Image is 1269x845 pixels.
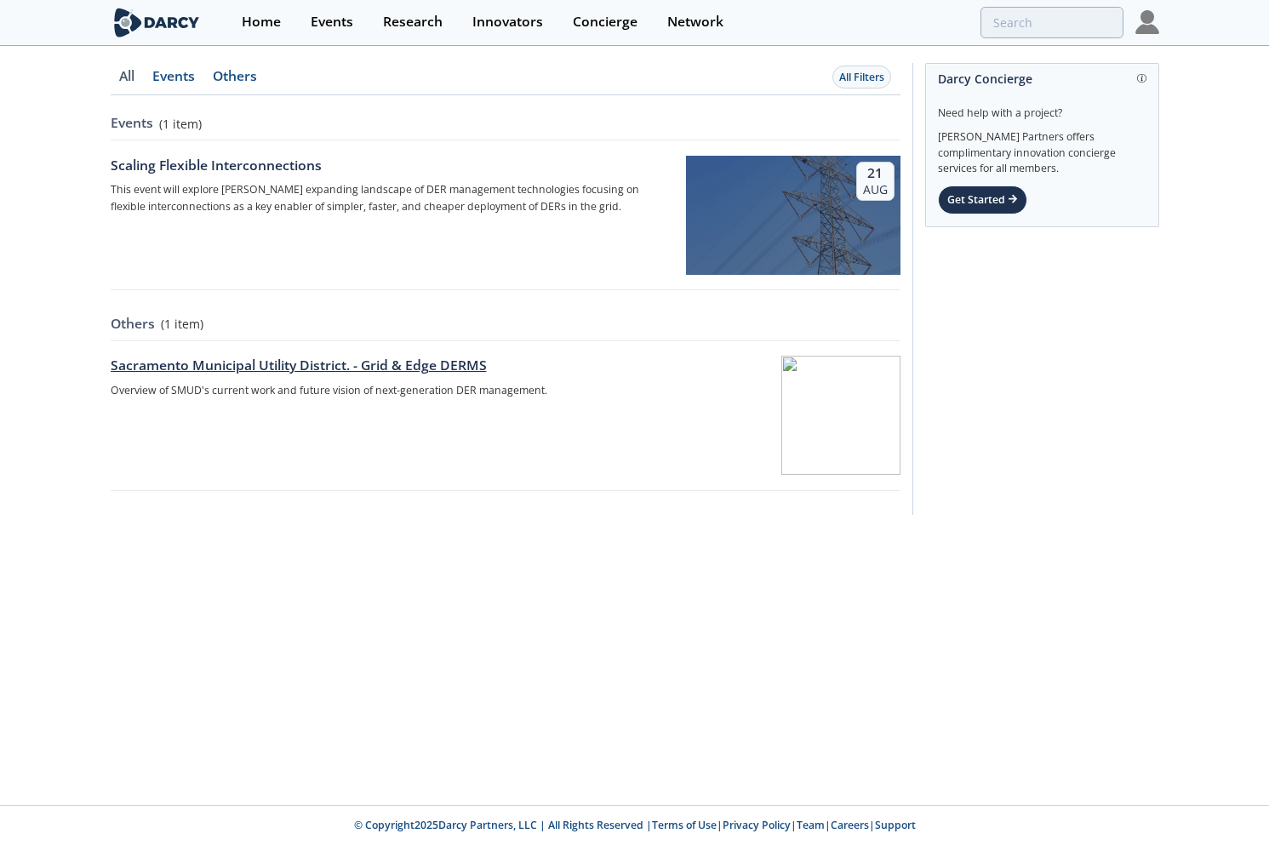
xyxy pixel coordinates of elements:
div: Aug [863,182,888,197]
a: Scaling Flexible Interconnections This event will explore [PERSON_NAME] expanding landscape of DE... [111,140,900,290]
a: Team [797,818,825,832]
div: Innovators [472,15,543,29]
div: Darcy Concierge [938,64,1146,94]
input: Advanced Search [980,7,1123,38]
a: Support [875,818,916,832]
img: information.svg [1137,74,1146,83]
div: Events [311,15,353,29]
div: Concierge [573,15,637,29]
div: Get Started [938,186,1027,214]
a: Sacramento Municipal Utility District. - Grid & Edge DERMS Overview of SMUD's current work and fu... [111,341,900,491]
div: Need help with a project? [938,94,1146,121]
a: All [111,70,144,95]
div: All Filters [839,70,884,85]
h4: Sacramento Municipal Utility District. - Grid & Edge DERMS [111,356,674,376]
p: This event will explore [PERSON_NAME] expanding landscape of DER management technologies focusing... [111,181,674,215]
p: Overview of SMUD's current work and future vision of next-generation DER management. [111,382,674,399]
span: ( 1 item ) [161,315,203,333]
p: © Copyright 2025 Darcy Partners, LLC | All Rights Reserved | | | | | [46,818,1224,833]
div: Scaling Flexible Interconnections [111,156,674,176]
a: Events [144,70,204,95]
div: [PERSON_NAME] Partners offers complimentary innovation concierge services for all members. [938,121,1146,177]
button: All Filters [832,66,891,88]
a: Terms of Use [652,818,717,832]
div: 21 [863,165,888,182]
h3: Events [111,113,153,134]
img: Profile [1135,10,1159,34]
span: ( 1 item ) [159,115,202,133]
div: Home [242,15,281,29]
h3: Others [111,314,155,334]
a: Others [204,70,266,95]
div: Research [383,15,443,29]
a: Careers [831,818,869,832]
img: logo-wide.svg [111,8,203,37]
a: Privacy Policy [723,818,791,832]
div: Network [667,15,723,29]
